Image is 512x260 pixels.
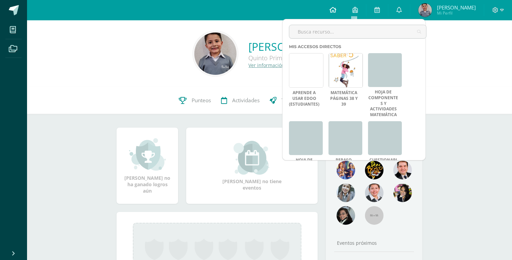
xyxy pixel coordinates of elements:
img: 45bd7986b8947ad7e5894cbc9b781108.png [337,183,355,202]
img: 79570d67cb4e5015f1d97fde0ec62c05.png [393,161,412,179]
a: Ver información personal... [249,62,310,68]
div: Quinto Primaria Complementaria A [249,54,346,62]
span: Punteos [192,97,211,104]
a: Repaso Matemática [328,157,359,169]
a: Cuestionario Para Repaso Ciencias Naturales Primera Unidad [368,157,398,197]
span: Mis accesos directos [289,44,341,49]
a: Trayectoria [265,87,314,114]
div: [PERSON_NAME] no ha ganado logros aún [123,137,171,194]
span: Mi Perfil [437,10,476,16]
img: 55x55 [365,206,384,225]
img: 88256b496371d55dc06d1c3f8a5004f4.png [337,161,355,179]
img: 6377130e5e35d8d0020f001f75faf696.png [337,206,355,225]
a: Aprende a usar Edoo (Estudiantes) [289,90,319,107]
span: Trayectoria [282,97,309,104]
img: 29fc2a48271e3f3676cb2cb292ff2552.png [365,161,384,179]
a: Hoja de Componentes y Actividades Matemática [368,89,398,118]
span: Actividades [233,97,260,104]
a: Hoja de Componentes y Actividades Ciencias Naturales [289,157,319,192]
img: be5df3d94a8d891c40358824446d1db7.png [194,32,237,75]
a: Actividades [216,87,265,114]
a: [PERSON_NAME] [249,39,346,54]
input: Busca recurso... [289,25,426,38]
a: Punteos [174,87,216,114]
div: [PERSON_NAME] no tiene eventos [218,141,286,191]
img: event_small.png [234,141,270,175]
img: achievement_small.png [129,137,166,171]
div: Eventos próximos [334,240,414,246]
a: Matemática Páginas 38 y 39 [328,90,359,107]
span: [PERSON_NAME] [437,4,476,11]
img: c65c656f8248e3f14a5cc5f1a20cb62a.png [365,183,384,202]
img: ddcb7e3f3dd5693f9a3e043a79a89297.png [393,183,412,202]
img: dffd84ca33f0653e363337cedcaf6269.png [418,3,432,17]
